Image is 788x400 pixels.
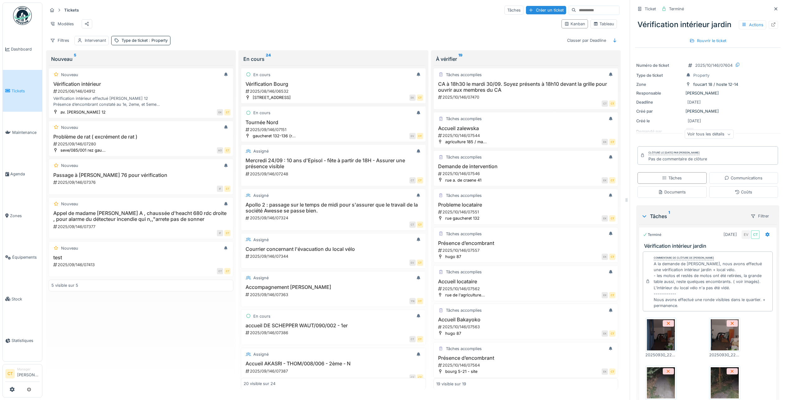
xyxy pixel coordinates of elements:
div: Tâches accomplies [446,116,482,122]
div: hugo 87 [445,254,461,260]
div: rue de l'agriculture... [445,292,485,298]
span: : Property [148,38,168,43]
div: Intervenant [85,37,106,43]
div: 2025/09/146/07387 [245,368,423,374]
sup: 19 [458,55,462,63]
div: Assigné [253,237,269,243]
span: Maintenance [12,129,40,135]
div: 20250930_222705.jpg [645,352,676,358]
span: Dashboard [11,46,40,52]
div: Actions [739,20,766,29]
div: Voir tous les détails [685,130,733,139]
h3: Demande de intervention [436,163,615,169]
div: Zone [636,81,683,87]
div: 2025/09/146/07248 [245,171,423,177]
div: Tâches accomplies [446,193,482,198]
div: [DATE] [724,232,737,237]
h3: Accueil AKASRI - THOM/008/006 - 2ème - N [244,361,423,367]
h3: Courrier concernant l'évacuation du local vélo [244,246,423,252]
div: 19 visible sur 19 [436,381,466,387]
div: Commentaire de clôture de [PERSON_NAME] [654,256,714,260]
div: CT [217,268,223,274]
div: rue gaucheret 132 [445,215,480,221]
div: CT [409,374,416,381]
div: av. [PERSON_NAME] 12 [60,109,106,115]
div: 2025/09/146/07280 [53,141,231,147]
div: CT [224,268,231,274]
img: 2llrppa6futjpwxvqb3tsifz44ra [711,319,739,350]
span: Stock [12,296,40,302]
a: Zones [3,195,42,237]
div: EK [602,292,608,298]
img: 4buexxb9oci41nelwt5odk1sy7pk [647,319,675,350]
div: CT [417,222,423,228]
div: Assigné [253,148,269,154]
div: Filtrer [748,212,772,221]
div: Responsable [636,90,683,96]
span: Équipements [12,254,40,260]
div: EK [602,139,608,145]
div: 2025/10/146/07470 [437,94,615,100]
div: Nouveau [61,72,78,78]
div: 2025/10/146/07562 [437,286,615,292]
div: Terminé [669,6,684,12]
strong: Tickets [62,7,81,13]
h3: accueil DE SCHEPPER WAUT/090/002 - 1er [244,323,423,329]
div: [STREET_ADDRESS] [253,95,291,100]
div: CT [224,147,231,154]
div: 2025/10/146/07546 [437,171,615,177]
div: Classer par Deadline [564,36,609,45]
div: Tâches accomplies [446,346,482,352]
div: 2025/06/146/04912 [53,88,231,94]
img: aoulnj04qyag17vf935xyltc7337 [647,367,675,398]
div: Assigné [253,351,269,357]
div: YN [409,298,416,304]
div: Clôturé le [DATE] par [PERSON_NAME] [648,151,700,155]
div: À vérifier [436,55,616,63]
h3: Vérification intérieur jardin [644,243,774,249]
div: Tableau [593,21,614,27]
div: IF [217,230,223,236]
div: 2025/09/146/07324 [245,215,423,221]
div: seve/085/001 rez gau... [60,147,106,153]
div: hugo 87 [445,330,461,336]
div: Documents [658,189,686,195]
span: Agenda [10,171,40,177]
a: Stock [3,278,42,320]
div: EK [602,254,608,260]
li: [PERSON_NAME] [17,367,40,380]
h3: Passage à [PERSON_NAME] 76 pour vérification [51,172,231,178]
div: EV [409,260,416,266]
div: Nouveau [61,201,78,207]
div: CT [409,177,416,183]
a: Équipements [3,237,42,278]
div: [DATE] [687,99,701,105]
div: 2025/09/146/07344 [245,253,423,259]
h3: Accueil locataire [436,279,615,285]
div: CT [609,100,615,107]
h3: Accueil Bakayoko [436,317,615,323]
div: Tâches accomplies [446,72,482,78]
div: 2025/10/146/07544 [437,133,615,139]
div: 2025/09/146/07386 [245,330,423,336]
div: Ticket [645,6,656,12]
div: Vérification intérieur jardin [635,17,781,33]
div: EK [217,109,223,115]
div: 2025/10/146/07604 [695,62,733,68]
img: t4f3tsakhnjyos5spraupkdsej8a [711,367,739,398]
a: Tickets [3,70,42,111]
div: Kanban [564,21,585,27]
div: Rouvrir le ticket [687,37,729,45]
h3: Accompagnement [PERSON_NAME] [244,284,423,290]
div: 20 visible sur 24 [244,381,275,387]
li: CT [5,369,15,378]
div: Type de ticket [636,72,683,78]
div: Terminé [643,232,661,237]
div: EK [602,368,608,375]
div: gaucheret 132-136 (r... [253,133,296,139]
div: EK [602,330,608,337]
div: EK [602,215,608,222]
div: 2025/09/146/07376 [53,179,231,185]
div: Filtres [47,36,72,45]
div: Numéro de ticket [636,62,683,68]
